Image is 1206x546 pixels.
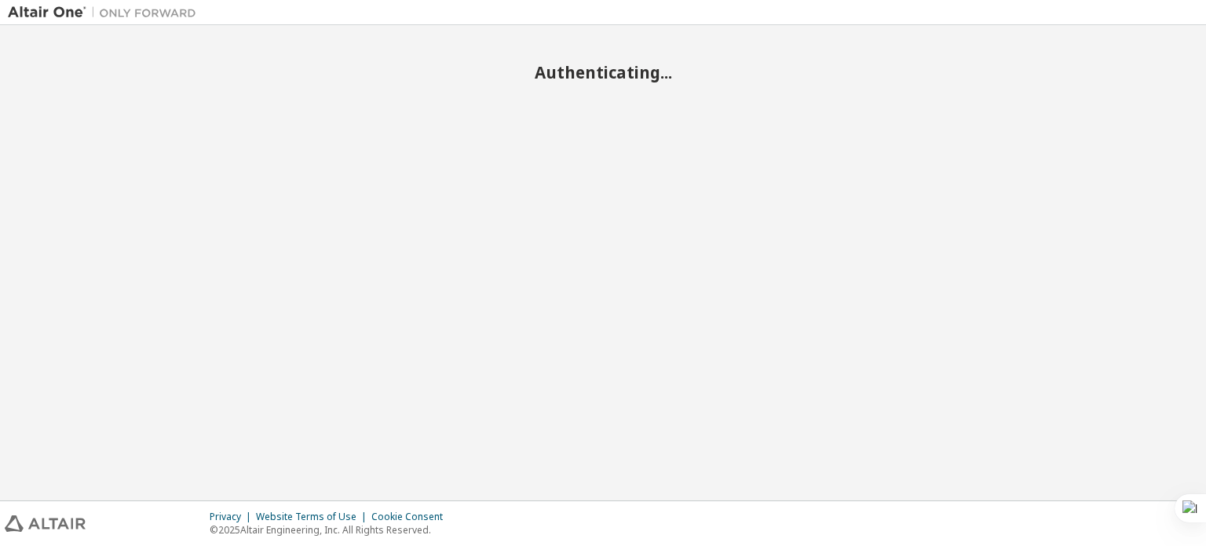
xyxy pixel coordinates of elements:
h2: Authenticating... [8,62,1198,82]
div: Website Terms of Use [256,511,371,523]
img: altair_logo.svg [5,515,86,532]
img: Altair One [8,5,204,20]
p: © 2025 Altair Engineering, Inc. All Rights Reserved. [210,523,452,537]
div: Privacy [210,511,256,523]
div: Cookie Consent [371,511,452,523]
